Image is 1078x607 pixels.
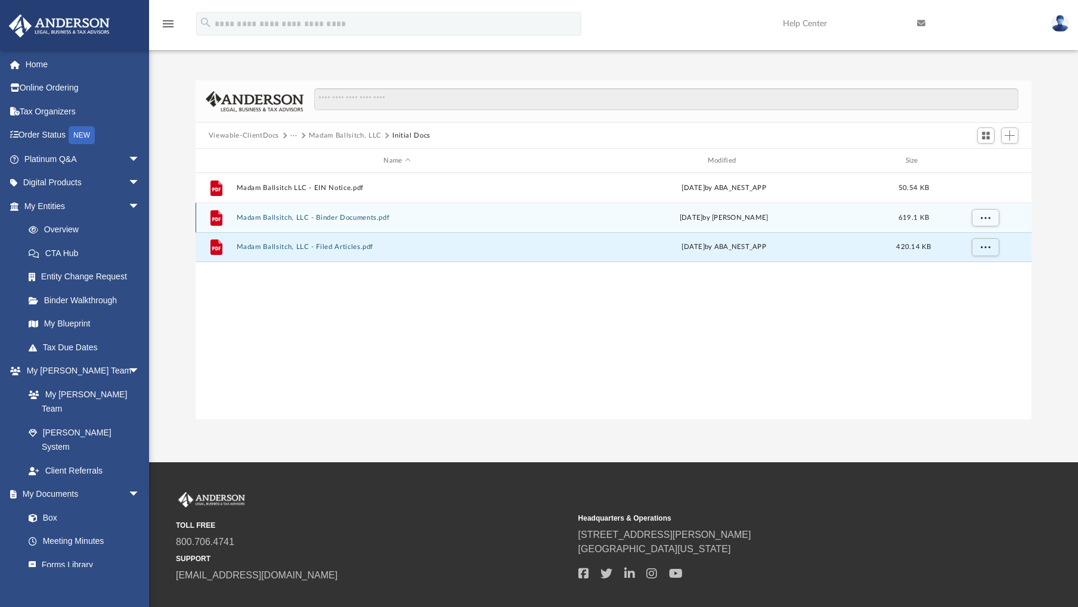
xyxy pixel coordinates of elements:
[236,243,557,251] button: Madam Ballsitch, LLC - Filed Articles.pdf
[578,530,751,540] a: [STREET_ADDRESS][PERSON_NAME]
[890,155,937,166] div: Size
[8,123,158,148] a: Order StatusNEW
[563,242,884,253] div: [DATE] by ABA_NEST_APP
[236,184,557,192] button: Madam Ballsitch LLC - EIN Notice.pdf
[196,173,1031,419] div: grid
[1001,127,1019,144] button: Add
[563,183,884,194] div: [DATE] by ABA_NEST_APP
[176,553,570,564] small: SUPPORT
[17,335,158,359] a: Tax Due Dates
[201,155,231,166] div: id
[176,520,570,531] small: TOLL FREE
[69,126,95,144] div: NEW
[8,99,158,123] a: Tax Organizers
[314,88,1019,111] input: Search files and folders
[128,171,152,195] span: arrow_drop_down
[578,513,972,524] small: Headquarters & Operations
[8,52,158,76] a: Home
[8,359,152,383] a: My [PERSON_NAME] Teamarrow_drop_down
[209,130,279,141] button: Viewable-ClientDocs
[176,492,247,508] img: Anderson Advisors Platinum Portal
[17,553,146,577] a: Forms Library
[896,244,931,250] span: 420.14 KB
[1051,15,1069,32] img: User Pic
[5,14,113,38] img: Anderson Advisors Platinum Portal
[563,155,885,166] div: Modified
[17,241,158,265] a: CTA Hub
[8,171,158,195] a: Digital Productsarrow_drop_down
[128,194,152,219] span: arrow_drop_down
[236,214,557,222] button: Madam Ballsitch, LLC - Binder Documents.pdf
[199,16,212,29] i: search
[971,238,999,256] button: More options
[899,185,929,191] span: 50.54 KB
[8,147,158,171] a: Platinum Q&Aarrow_drop_down
[176,570,337,580] a: [EMAIL_ADDRESS][DOMAIN_NAME]
[971,179,999,197] button: More options
[17,421,152,459] a: [PERSON_NAME] System
[8,483,152,506] a: My Documentsarrow_drop_down
[17,459,152,483] a: Client Referrals
[8,76,158,100] a: Online Ordering
[236,155,557,166] div: Name
[17,382,146,421] a: My [PERSON_NAME] Team
[392,130,430,141] button: Initial Docs
[176,537,234,547] a: 800.706.4741
[128,147,152,172] span: arrow_drop_down
[17,530,152,553] a: Meeting Minutes
[161,17,175,31] i: menu
[290,130,298,141] button: ···
[128,359,152,384] span: arrow_drop_down
[971,209,999,227] button: More options
[17,312,152,336] a: My Blueprint
[578,544,731,554] a: [GEOGRAPHIC_DATA][US_STATE]
[17,265,158,289] a: Entity Change Request
[309,130,382,141] button: Madam Ballsitch, LLC
[943,155,1026,166] div: id
[17,506,146,530] a: Box
[128,483,152,507] span: arrow_drop_down
[563,213,884,223] div: [DATE] by [PERSON_NAME]
[17,288,158,312] a: Binder Walkthrough
[977,127,995,144] button: Switch to Grid View
[161,23,175,31] a: menu
[899,214,929,221] span: 619.1 KB
[17,218,158,242] a: Overview
[8,194,158,218] a: My Entitiesarrow_drop_down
